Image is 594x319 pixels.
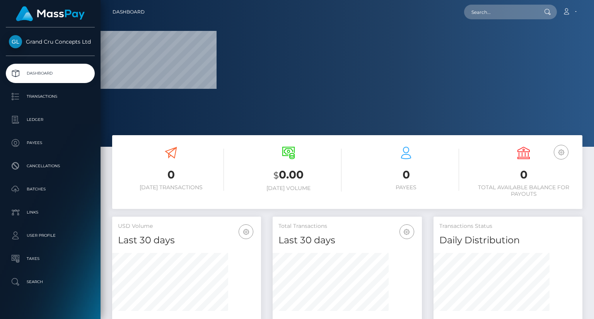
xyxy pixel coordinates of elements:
[439,222,577,230] h5: Transactions Status
[6,156,95,176] a: Cancellations
[9,230,92,241] p: User Profile
[9,114,92,126] p: Ledger
[113,4,145,20] a: Dashboard
[9,183,92,195] p: Batches
[6,249,95,268] a: Taxes
[9,137,92,149] p: Payees
[9,160,92,172] p: Cancellations
[6,87,95,106] a: Transactions
[6,133,95,153] a: Payees
[278,234,416,247] h4: Last 30 days
[471,167,577,182] h3: 0
[6,272,95,292] a: Search
[9,207,92,218] p: Links
[471,184,577,197] h6: Total Available Balance for Payouts
[6,180,95,199] a: Batches
[353,167,459,182] h3: 0
[6,64,95,83] a: Dashboard
[118,167,224,182] h3: 0
[6,110,95,129] a: Ledger
[9,253,92,265] p: Taxes
[273,170,279,181] small: $
[9,35,22,48] img: Grand Cru Concepts Ltd
[353,184,459,191] h6: Payees
[16,6,85,21] img: MassPay Logo
[118,184,224,191] h6: [DATE] Transactions
[6,226,95,245] a: User Profile
[118,234,255,247] h4: Last 30 days
[6,203,95,222] a: Links
[118,222,255,230] h5: USD Volume
[9,68,92,79] p: Dashboard
[278,222,416,230] h5: Total Transactions
[6,38,95,45] span: Grand Cru Concepts Ltd
[9,91,92,102] p: Transactions
[9,276,92,288] p: Search
[439,234,577,247] h4: Daily Distribution
[236,185,341,192] h6: [DATE] Volume
[236,167,341,183] h3: 0.00
[464,5,537,19] input: Search...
